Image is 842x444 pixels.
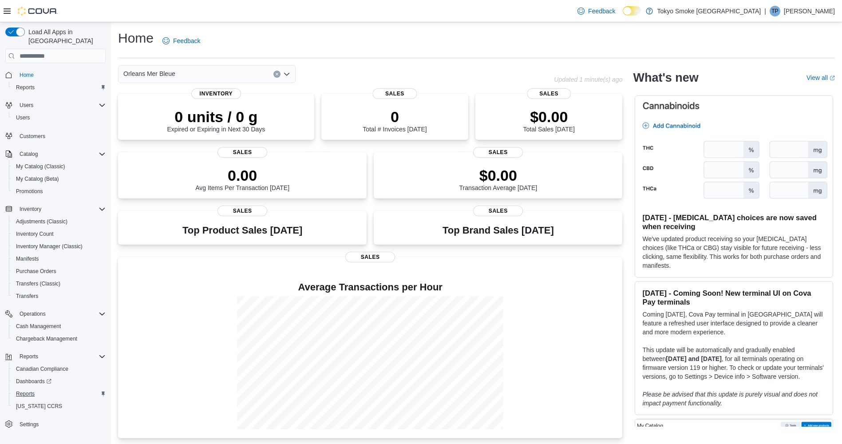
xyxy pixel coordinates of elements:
[273,71,281,78] button: Clear input
[12,376,106,387] span: Dashboards
[12,376,55,387] a: Dashboards
[159,32,204,50] a: Feedback
[830,75,835,81] svg: External link
[459,166,538,184] p: $0.00
[459,166,538,191] div: Transaction Average [DATE]
[9,81,109,94] button: Reports
[9,265,109,277] button: Purchase Orders
[2,203,109,215] button: Inventory
[12,388,38,399] a: Reports
[642,345,826,381] p: This update will be automatically and gradually enabled between , for all terminals operating on ...
[574,2,619,20] a: Feedback
[16,351,42,362] button: Reports
[20,71,34,79] span: Home
[9,320,109,333] button: Cash Management
[20,310,46,317] span: Operations
[9,228,109,240] button: Inventory Count
[16,130,106,141] span: Customers
[16,84,35,91] span: Reports
[16,204,106,214] span: Inventory
[16,243,83,250] span: Inventory Manager (Classic)
[642,213,826,231] h3: [DATE] - [MEDICAL_DATA] choices are now saved when receiving
[12,401,106,412] span: Washington CCRS
[191,88,241,99] span: Inventory
[12,186,47,197] a: Promotions
[16,309,106,319] span: Operations
[16,390,35,397] span: Reports
[12,321,106,332] span: Cash Management
[9,375,109,388] a: Dashboards
[2,99,109,111] button: Users
[16,204,45,214] button: Inventory
[642,391,818,407] em: Please be advised that this update is purely visual and does not impact payment functionality.
[16,280,60,287] span: Transfers (Classic)
[527,88,571,99] span: Sales
[12,333,106,344] span: Chargeback Management
[9,215,109,228] button: Adjustments (Classic)
[25,28,106,45] span: Load All Apps in [GEOGRAPHIC_DATA]
[473,206,523,216] span: Sales
[167,108,265,126] p: 0 units / 0 g
[642,310,826,337] p: Coming [DATE], Cova Pay terminal in [GEOGRAPHIC_DATA] will feature a refreshed user interface des...
[12,266,60,277] a: Purchase Orders
[12,216,71,227] a: Adjustments (Classic)
[12,174,106,184] span: My Catalog (Beta)
[9,185,109,198] button: Promotions
[16,268,56,275] span: Purchase Orders
[125,282,615,293] h4: Average Transactions per Hour
[2,148,109,160] button: Catalog
[12,364,72,374] a: Canadian Compliance
[9,160,109,173] button: My Catalog (Classic)
[12,161,69,172] a: My Catalog (Classic)
[283,71,290,78] button: Open list of options
[764,6,766,16] p: |
[12,364,106,374] span: Canadian Compliance
[16,419,42,430] a: Settings
[9,363,109,375] button: Canadian Compliance
[16,188,43,195] span: Promotions
[12,229,106,239] span: Inventory Count
[16,323,61,330] span: Cash Management
[20,133,45,140] span: Customers
[2,350,109,363] button: Reports
[12,82,106,93] span: Reports
[12,291,106,301] span: Transfers
[657,6,761,16] p: Tokyo Smoke [GEOGRAPHIC_DATA]
[12,82,38,93] a: Reports
[588,7,615,16] span: Feedback
[16,114,30,121] span: Users
[2,308,109,320] button: Operations
[16,149,106,159] span: Catalog
[9,400,109,412] button: [US_STATE] CCRS
[12,254,106,264] span: Manifests
[195,166,289,191] div: Avg Items Per Transaction [DATE]
[195,166,289,184] p: 0.00
[16,309,49,319] button: Operations
[784,6,835,16] p: [PERSON_NAME]
[16,403,62,410] span: [US_STATE] CCRS
[167,108,265,133] div: Expired or Expiring in Next 30 Days
[20,421,39,428] span: Settings
[16,335,77,342] span: Chargeback Management
[12,229,57,239] a: Inventory Count
[12,112,106,123] span: Users
[642,234,826,270] p: We've updated product receiving so your [MEDICAL_DATA] choices (like THCa or CBG) stay visible fo...
[523,108,575,126] p: $0.00
[12,112,33,123] a: Users
[16,378,51,385] span: Dashboards
[345,252,395,262] span: Sales
[16,69,106,80] span: Home
[12,186,106,197] span: Promotions
[12,321,64,332] a: Cash Management
[666,355,721,362] strong: [DATE] and [DATE]
[633,71,698,85] h2: What's new
[12,333,81,344] a: Chargeback Management
[16,218,67,225] span: Adjustments (Classic)
[623,6,641,16] input: Dark Mode
[9,388,109,400] button: Reports
[12,291,42,301] a: Transfers
[9,173,109,185] button: My Catalog (Beta)
[12,388,106,399] span: Reports
[2,129,109,142] button: Customers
